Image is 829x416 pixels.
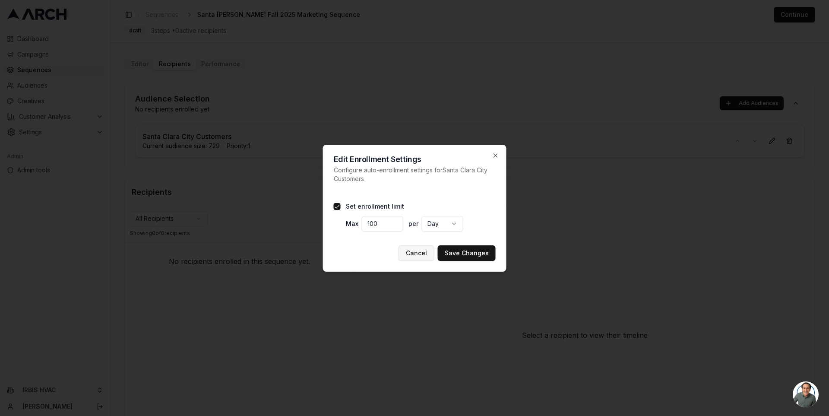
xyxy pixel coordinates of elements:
[334,166,496,183] p: Configure auto-enrollment settings for Santa Clara City Customers
[346,202,404,211] label: Set enrollment limit
[438,245,496,261] button: Save Changes
[346,219,358,228] label: Max
[399,245,434,261] button: Cancel
[334,156,496,163] h2: Edit Enrollment Settings
[408,219,418,228] label: per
